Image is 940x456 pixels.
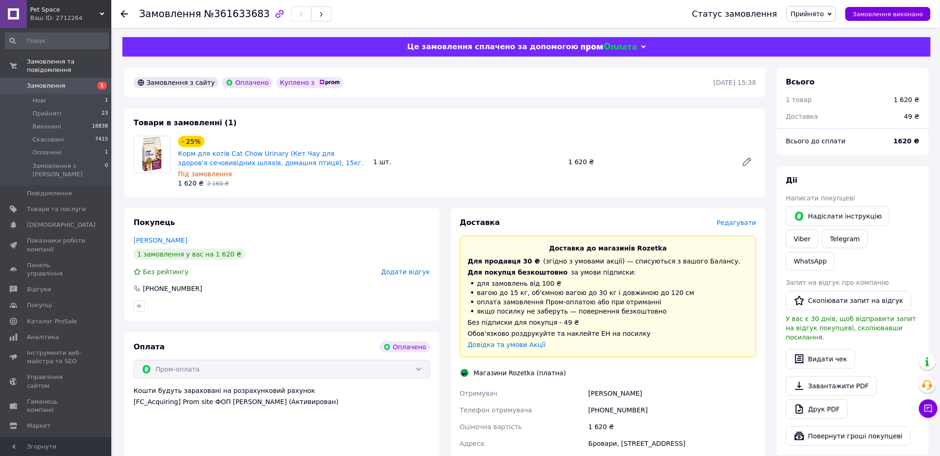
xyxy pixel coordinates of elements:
span: Покупці [27,301,52,309]
span: Доставка [460,218,500,227]
span: Каталог ProSale [27,317,77,326]
time: [DATE] 15:38 [714,79,756,86]
span: Pet Space [30,6,100,14]
div: Повернутися назад [121,9,128,19]
span: 7415 [95,135,108,144]
a: WhatsApp [786,252,835,270]
li: оплата замовлення Пром-оплатою або при отриманні [468,297,749,307]
span: 2 160 ₴ [207,180,229,187]
button: Чат з покупцем [919,399,938,418]
button: Повернути гроші покупцеві [786,426,911,446]
span: Для продавця 30 ₴ [468,257,540,265]
div: [PHONE_NUMBER] [142,284,203,293]
img: prom [320,80,340,85]
input: Пошук [5,32,109,49]
span: Адреса [460,440,485,447]
li: для замовлень від 100 ₴ [468,279,749,288]
span: Оціночна вартість [460,423,522,430]
span: Замовлення виконано [853,11,923,18]
span: Виконані [32,122,61,131]
span: Під замовлення [178,170,232,178]
span: 23 [102,109,108,118]
a: Друк PDF [786,399,848,419]
div: 1 620 ₴ [587,418,758,435]
span: 1 товар [786,96,812,103]
div: 1 620 ₴ [565,155,734,168]
a: Редагувати [738,153,756,171]
span: Для покупця безкоштовно [468,269,568,276]
span: Написати покупцеві [786,194,855,202]
span: Оплата [134,342,165,351]
div: (згідно з умовами акції) — списуються з вашого Балансу. [468,257,749,266]
span: Повідомлення [27,189,72,198]
span: Панель управління [27,261,86,278]
span: Замовлення [27,82,65,90]
button: Скопіювати запит на відгук [786,291,911,310]
div: 1 620 ₴ [894,95,920,104]
span: Маркет [27,422,51,430]
span: Товари та послуги [27,205,86,213]
div: Магазини Rozetka (платна) [472,368,569,378]
a: Viber [786,230,819,248]
span: У вас є 30 днів, щоб відправити запит на відгук покупцеві, скопіювавши посилання. [786,315,916,341]
span: 18838 [92,122,108,131]
div: Статус замовлення [692,9,778,19]
span: 1 [105,96,108,105]
img: evopay logo [581,43,637,51]
span: Редагувати [717,219,756,226]
span: Додати відгук [381,268,430,276]
div: - 25% [178,136,205,147]
span: [DEMOGRAPHIC_DATA] [27,221,96,229]
span: Інструменти веб-майстра та SEO [27,349,86,366]
div: Куплено з [276,77,344,88]
div: [PERSON_NAME] [587,385,758,402]
b: 1620 ₴ [894,137,920,145]
span: 0 [105,162,108,179]
a: Корм для котів Cat Chow Urinary (Кет Чау для здоров'я сечовивідних шляхів, домашня птиця), 15кг. [178,150,364,167]
span: Оплачені [32,148,62,157]
img: Корм для котів Cat Chow Urinary (Кет Чау для здоров'я сечовивідних шляхів, домашня птиця), 15кг. [137,136,167,173]
span: Прийняті [32,109,61,118]
span: Отримувач [460,390,498,397]
span: 1 620 ₴ [178,180,204,187]
span: Доставка [786,113,818,120]
span: 1 [105,148,108,157]
span: Запит на відгук про компанію [786,279,889,286]
span: Замовлення та повідомлення [27,58,111,74]
div: Оплачено [380,341,430,353]
div: 49 ₴ [899,106,925,127]
li: вагою до 15 кг, об'ємною вагою до 30 кг і довжиною до 120 см [468,288,749,297]
button: Видати чек [786,349,855,369]
div: 1 замовлення у вас на 1 620 ₴ [134,249,245,260]
span: Телефон отримувача [460,406,532,414]
div: Обов'язково роздрукуйте та наклейте ЕН на посилку [468,329,749,338]
div: Кошти будуть зараховані на розрахунковий рахунок [134,386,430,406]
span: 1 [97,82,107,90]
a: Telegram [822,230,868,248]
span: Управління сайтом [27,373,86,390]
a: [PERSON_NAME] [134,237,187,244]
span: Покупець [134,218,175,227]
span: Всього до сплати [786,137,846,145]
a: Завантажити PDF [786,376,877,396]
div: Ваш ID: 2712264 [30,14,111,22]
span: Замовлення з [PERSON_NAME] [32,162,105,179]
div: Бровари, [STREET_ADDRESS] [587,435,758,452]
div: Замовлення з сайту [134,77,218,88]
span: Прийнято [791,10,824,18]
button: Надіслати інструкцію [786,206,890,226]
span: №361633683 [204,8,270,19]
div: [PHONE_NUMBER] [587,402,758,418]
span: Всього [786,77,815,86]
span: Товари в замовленні (1) [134,118,237,127]
span: Без рейтингу [143,268,189,276]
a: Довідка та умови Акції [468,341,546,348]
span: Замовлення [139,8,201,19]
div: Без підписки для покупця - 49 ₴ [468,318,749,327]
span: Показники роботи компанії [27,237,86,253]
div: за умови підписки: [468,268,749,277]
button: Замовлення виконано [845,7,931,21]
span: Дії [786,176,798,185]
div: Оплачено [222,77,272,88]
span: Доставка до магазинів Rozetka [549,244,667,252]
